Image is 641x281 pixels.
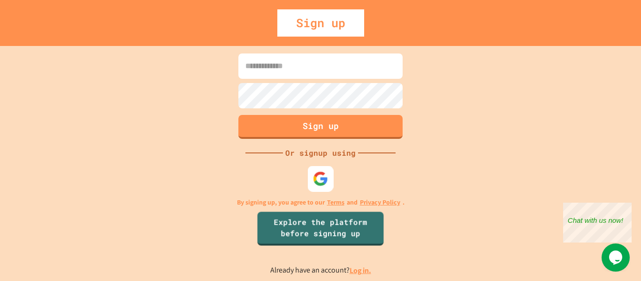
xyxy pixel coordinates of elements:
a: Explore the platform before signing up [258,212,384,245]
div: Or signup using [283,147,358,159]
iframe: chat widget [602,243,632,272]
div: Sign up [277,9,364,37]
a: Terms [327,197,344,207]
button: Sign up [238,115,403,139]
p: By signing up, you agree to our and . [237,197,404,207]
img: google-icon.svg [313,171,328,186]
a: Privacy Policy [360,197,400,207]
a: Log in. [350,266,371,275]
iframe: chat widget [563,203,632,243]
p: Already have an account? [270,265,371,276]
